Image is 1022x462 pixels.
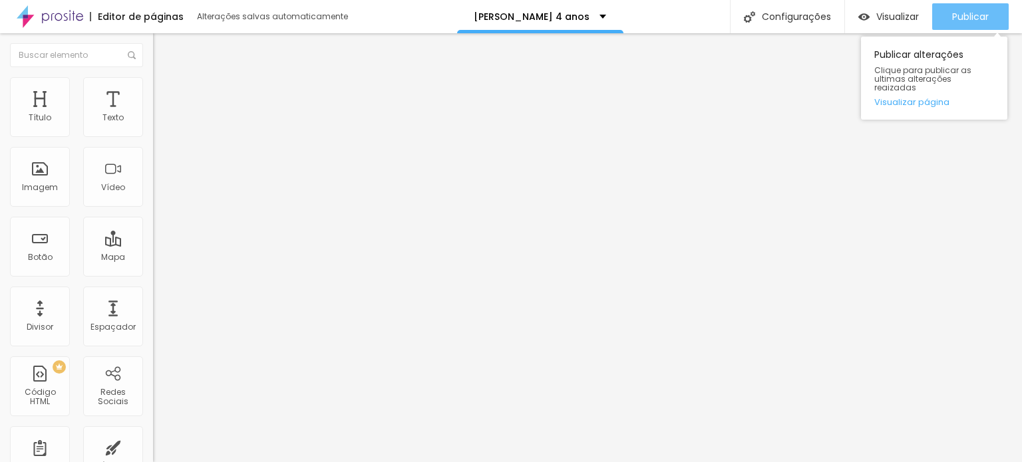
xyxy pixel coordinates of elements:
[197,13,350,21] div: Alterações salvas automaticamente
[932,3,1009,30] button: Publicar
[22,183,58,192] div: Imagem
[90,12,184,21] div: Editor de páginas
[744,11,755,23] img: Icone
[29,113,51,122] div: Título
[952,11,989,22] span: Publicar
[13,388,66,407] div: Código HTML
[876,11,919,22] span: Visualizar
[101,253,125,262] div: Mapa
[10,43,143,67] input: Buscar elemento
[27,322,53,332] div: Divisor
[861,37,1007,120] div: Publicar alterações
[874,98,994,106] a: Visualizar página
[153,33,1022,462] iframe: Editor
[28,253,53,262] div: Botão
[845,3,932,30] button: Visualizar
[874,66,994,92] span: Clique para publicar as ultimas alterações reaizadas
[474,12,590,21] p: [PERSON_NAME] 4 anos
[858,11,870,23] img: view-1.svg
[102,113,124,122] div: Texto
[86,388,139,407] div: Redes Sociais
[90,322,136,332] div: Espaçador
[128,51,136,59] img: Icone
[101,183,125,192] div: Vídeo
